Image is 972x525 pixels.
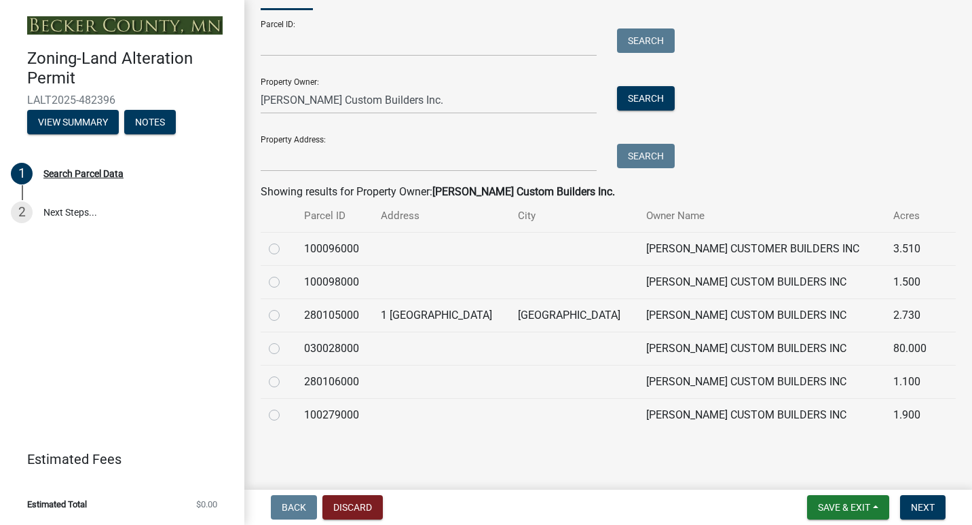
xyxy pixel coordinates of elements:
[510,200,637,232] th: City
[818,502,870,513] span: Save & Exit
[885,398,939,431] td: 1.900
[296,398,373,431] td: 100279000
[11,201,33,223] div: 2
[638,200,885,232] th: Owner Name
[638,398,885,431] td: [PERSON_NAME] CUSTOM BUILDERS INC
[296,265,373,298] td: 100098000
[885,200,939,232] th: Acres
[282,502,306,513] span: Back
[617,86,675,111] button: Search
[124,110,176,134] button: Notes
[885,298,939,332] td: 2.730
[271,495,317,520] button: Back
[27,94,217,106] span: LALT2025-482396
[885,332,939,365] td: 80.000
[911,502,935,513] span: Next
[124,117,176,128] wm-modal-confirm: Notes
[43,169,124,178] div: Search Parcel Data
[27,49,233,88] h4: Zoning-Land Alteration Permit
[27,16,223,35] img: Becker County, Minnesota
[261,184,956,200] div: Showing results for Property Owner:
[196,500,217,509] span: $0.00
[885,265,939,298] td: 1.500
[432,185,615,198] strong: [PERSON_NAME] Custom Builders Inc.
[296,298,373,332] td: 280105000
[373,200,510,232] th: Address
[27,500,87,509] span: Estimated Total
[296,332,373,365] td: 030028000
[296,200,373,232] th: Parcel ID
[296,232,373,265] td: 100096000
[322,495,383,520] button: Discard
[638,298,885,332] td: [PERSON_NAME] CUSTOM BUILDERS INC
[900,495,946,520] button: Next
[638,365,885,398] td: [PERSON_NAME] CUSTOM BUILDERS INC
[373,298,510,332] td: 1 [GEOGRAPHIC_DATA]
[11,446,223,473] a: Estimated Fees
[510,298,637,332] td: [GEOGRAPHIC_DATA]
[11,163,33,184] div: 1
[296,365,373,398] td: 280106000
[638,332,885,365] td: [PERSON_NAME] CUSTOM BUILDERS INC
[638,265,885,298] td: [PERSON_NAME] CUSTOM BUILDERS INC
[617,144,675,168] button: Search
[617,28,675,53] button: Search
[807,495,889,520] button: Save & Exit
[27,117,119,128] wm-modal-confirm: Summary
[885,365,939,398] td: 1.100
[638,232,885,265] td: [PERSON_NAME] CUSTOMER BUILDERS INC
[27,110,119,134] button: View Summary
[885,232,939,265] td: 3.510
